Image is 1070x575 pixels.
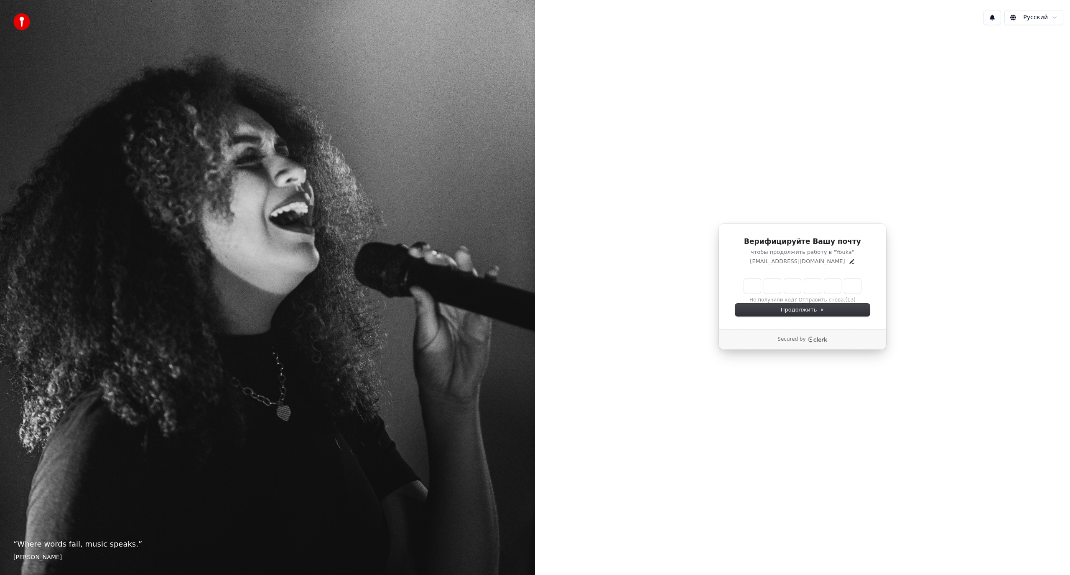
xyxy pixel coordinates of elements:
[848,258,855,265] button: Edit
[735,237,870,247] h1: Верифицируйте Вашу почту
[13,13,30,30] img: youka
[781,306,825,314] span: Продолжить
[735,304,870,316] button: Продолжить
[750,258,845,265] p: [EMAIL_ADDRESS][DOMAIN_NAME]
[744,279,861,294] input: Enter verification code
[735,248,870,256] p: чтобы продолжить работу в "Youka"
[777,336,805,343] p: Secured by
[808,337,828,342] a: Clerk logo
[13,553,522,562] footer: [PERSON_NAME]
[13,538,522,550] p: “ Where words fail, music speaks. ”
